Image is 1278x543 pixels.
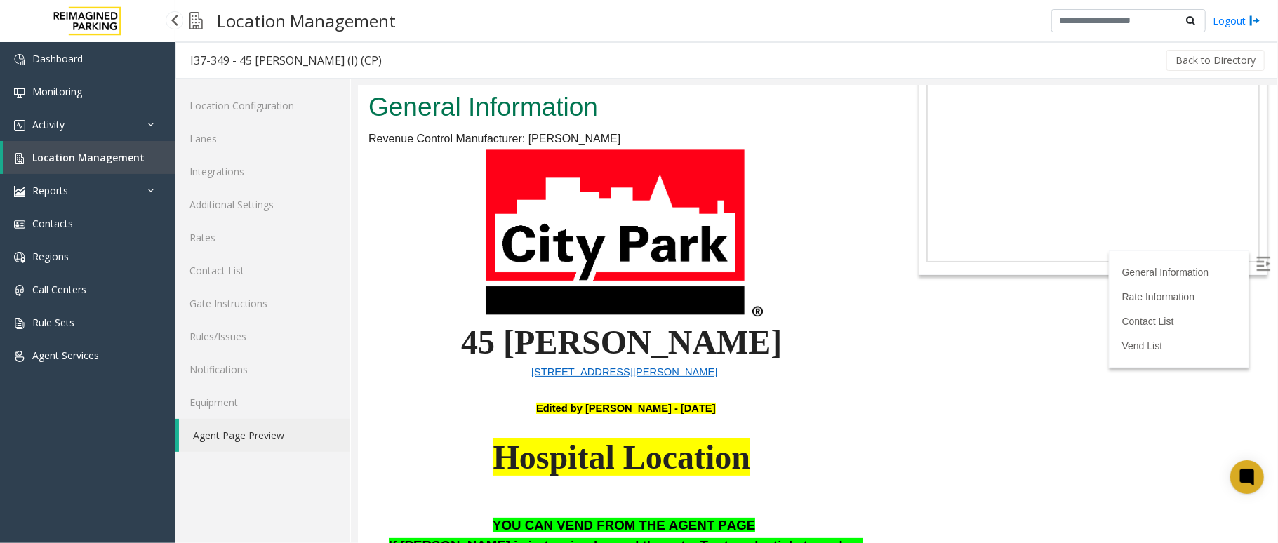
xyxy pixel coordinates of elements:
span: Location Management [32,151,145,164]
a: Equipment [175,386,350,419]
a: Contact List [764,230,816,241]
button: Back to Directory [1166,50,1265,71]
span: If [PERSON_NAME] is irate, simply vend the gate. Try to ask - ticket number, [PERSON_NAME] name, ... [31,452,505,503]
a: Integrations [175,155,350,188]
span: [STREET_ADDRESS][PERSON_NAME] [173,281,360,292]
a: Logout [1213,13,1260,28]
img: 'icon' [14,87,25,98]
a: Location Management [3,141,175,174]
a: Rate Information [764,206,837,217]
a: Rules/Issues [175,320,350,353]
span: Contacts [32,217,73,230]
span: Monitoring [32,85,82,98]
img: 'icon' [14,219,25,230]
div: I37-349 - 45 [PERSON_NAME] (I) (CP) [190,51,382,69]
img: 'icon' [14,120,25,131]
a: Contact List [175,254,350,287]
img: 'icon' [14,351,25,362]
a: Location Configuration [175,89,350,122]
a: Agent Page Preview [179,419,350,452]
a: General Information [764,181,851,192]
h3: Location Management [210,4,403,38]
span: Dashboard [32,52,83,65]
img: 'icon' [14,252,25,263]
img: 'icon' [14,186,25,197]
img: 'icon' [14,153,25,164]
span: Activity [32,118,65,131]
span: Revenue Control Manufacturer: [PERSON_NAME] [11,47,262,59]
span: 45 [PERSON_NAME] [103,238,424,275]
img: Open/Close Sidebar Menu [898,171,912,185]
a: Gate Instructions [175,287,350,320]
img: 'icon' [14,318,25,329]
h2: General Information [11,4,526,40]
a: Notifications [175,353,350,386]
img: 'icon' [14,285,25,296]
span: Call Centers [32,283,86,296]
a: Rates [175,221,350,254]
img: logout [1249,13,1260,28]
b: Edited by [PERSON_NAME] - [DATE] [178,317,358,328]
img: 'icon' [14,54,25,65]
a: Additional Settings [175,188,350,221]
a: Lanes [175,122,350,155]
img: pageIcon [189,4,203,38]
span: Rule Sets [32,316,74,329]
a: Vend List [764,255,805,266]
span: Reports [32,184,68,197]
a: [STREET_ADDRESS][PERSON_NAME] [173,280,360,292]
span: YOU CAN VEND FROM THE AGENT PAGE [135,432,397,447]
span: Regions [32,250,69,263]
span: Agent Services [32,349,99,362]
span: Hospital Location [135,353,392,390]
